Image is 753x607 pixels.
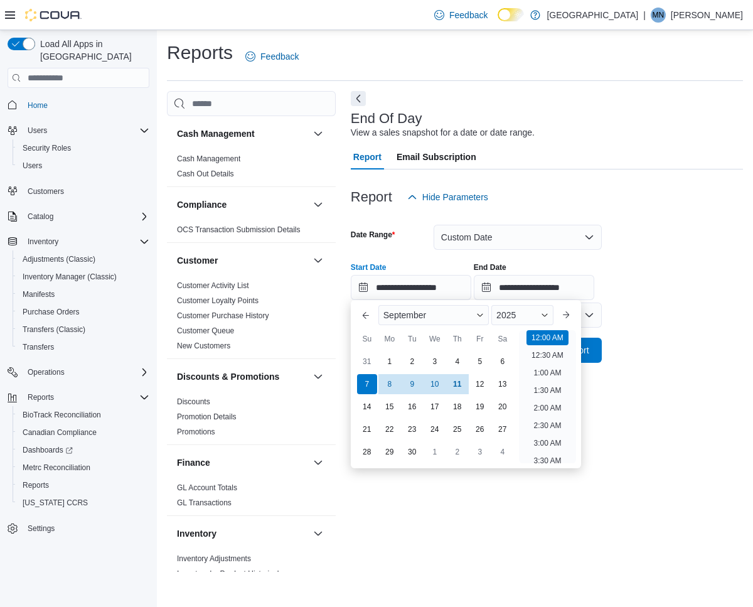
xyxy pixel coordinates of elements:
span: Adjustments (Classic) [18,252,149,267]
div: day-11 [447,374,467,394]
span: Feedback [260,50,299,63]
span: GL Transactions [177,498,232,508]
button: Users [13,157,154,175]
button: Users [23,123,52,138]
li: 12:00 AM [526,330,569,345]
a: Inventory Manager (Classic) [18,269,122,284]
span: Customer Queue [177,326,234,336]
span: Reports [23,390,149,405]
span: Inventory Manager (Classic) [18,269,149,284]
button: Inventory Manager (Classic) [13,268,154,286]
span: Home [28,100,48,110]
a: GL Account Totals [177,483,237,492]
button: Inventory [23,234,63,249]
span: Purchase Orders [23,307,80,317]
div: day-15 [380,397,400,417]
button: Users [3,122,154,139]
li: 2:00 AM [528,400,566,416]
button: Inventory [177,527,308,540]
a: Customer Queue [177,326,234,335]
a: Feedback [240,44,304,69]
span: Dashboards [23,445,73,455]
div: View a sales snapshot for a date or date range. [351,126,535,139]
button: Customer [311,253,326,268]
a: Reports [18,478,54,493]
button: Finance [311,455,326,470]
a: Inventory by Product Historical [177,569,279,578]
button: Previous Month [356,305,376,325]
button: Purchase Orders [13,303,154,321]
div: day-1 [380,352,400,372]
span: New Customers [177,341,230,351]
span: Transfers (Classic) [23,325,85,335]
span: Transfers [18,340,149,355]
button: Next month [556,305,576,325]
a: Canadian Compliance [18,425,102,440]
span: Email Subscription [397,144,476,169]
a: Transfers (Classic) [18,322,90,337]
div: day-9 [402,374,422,394]
div: Button. Open the year selector. 2025 is currently selected. [491,305,553,325]
button: Home [3,95,154,114]
span: Users [23,161,42,171]
a: Discounts [177,397,210,406]
button: Open list of options [584,310,594,320]
div: day-6 [493,352,513,372]
span: Canadian Compliance [23,427,97,438]
h3: Cash Management [177,127,255,140]
button: Catalog [23,209,58,224]
div: Tu [402,329,422,349]
span: Inventory [28,237,58,247]
button: Transfers (Classic) [13,321,154,338]
h3: Inventory [177,527,216,540]
div: day-3 [470,442,490,462]
button: Cash Management [177,127,308,140]
h1: Reports [167,40,233,65]
span: Hide Parameters [422,191,488,203]
div: day-20 [493,397,513,417]
a: Customer Activity List [177,281,249,290]
span: Adjustments (Classic) [23,254,95,264]
span: Cash Out Details [177,169,234,179]
span: Washington CCRS [18,495,149,510]
li: 3:30 AM [528,453,566,468]
span: Promotion Details [177,412,237,422]
span: Inventory [23,234,149,249]
p: [PERSON_NAME] [671,8,743,23]
div: day-22 [380,419,400,439]
button: [US_STATE] CCRS [13,494,154,512]
a: Inventory Adjustments [177,554,251,563]
label: Start Date [351,262,387,272]
a: Manifests [18,287,60,302]
div: day-16 [402,397,422,417]
div: day-5 [470,352,490,372]
div: day-1 [425,442,445,462]
div: day-23 [402,419,422,439]
a: Adjustments (Classic) [18,252,100,267]
p: | [643,8,646,23]
button: Operations [23,365,70,380]
button: Custom Date [434,225,602,250]
span: 2025 [496,310,516,320]
a: OCS Transaction Submission Details [177,225,301,234]
a: Cash Out Details [177,169,234,178]
div: Cash Management [167,151,336,186]
a: [US_STATE] CCRS [18,495,93,510]
span: Metrc Reconciliation [18,460,149,475]
span: Dashboards [18,443,149,458]
button: Inventory [311,526,326,541]
input: Dark Mode [498,8,524,21]
button: Adjustments (Classic) [13,250,154,268]
span: BioTrack Reconciliation [18,407,149,422]
div: day-14 [357,397,377,417]
div: day-2 [447,442,467,462]
span: Inventory Adjustments [177,554,251,564]
button: Hide Parameters [402,185,493,210]
a: Home [23,98,53,113]
div: Fr [470,329,490,349]
a: Promotion Details [177,412,237,421]
div: Finance [167,480,336,515]
span: MN [653,8,665,23]
div: day-19 [470,397,490,417]
span: Reports [23,480,49,490]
